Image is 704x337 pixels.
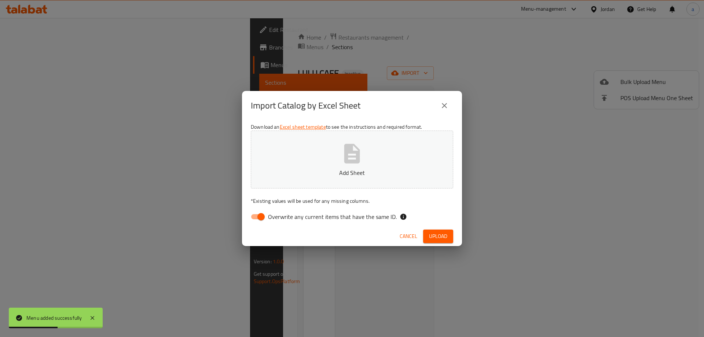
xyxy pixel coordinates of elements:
[400,232,417,241] span: Cancel
[429,232,447,241] span: Upload
[251,131,453,188] button: Add Sheet
[280,122,326,132] a: Excel sheet template
[268,212,397,221] span: Overwrite any current items that have the same ID.
[251,197,453,205] p: Existing values will be used for any missing columns.
[251,100,360,111] h2: Import Catalog by Excel Sheet
[423,230,453,243] button: Upload
[397,230,420,243] button: Cancel
[400,213,407,220] svg: If the overwrite option isn't selected, then the items that match an existing ID will be ignored ...
[26,314,82,322] div: Menu added successfully
[262,168,442,177] p: Add Sheet
[436,97,453,114] button: close
[242,120,462,227] div: Download an to see the instructions and required format.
